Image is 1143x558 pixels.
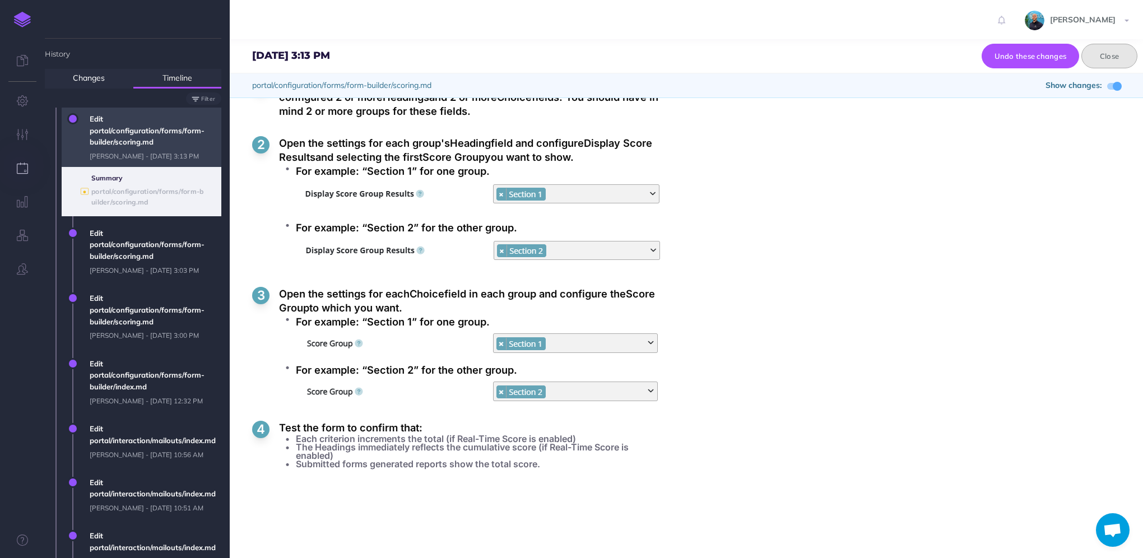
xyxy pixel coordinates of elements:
h4: [DATE] 3:13 PM [252,50,330,62]
strong: Score Group [279,287,655,314]
img: 925838e575eb33ea1a1ca055db7b09b0.jpg [1025,11,1044,30]
p: Open the settings for each group's field and configure and selecting the first you want to show. [279,136,667,164]
strong: Choice [497,91,532,103]
strong: Score Group [422,151,485,163]
i: Modified [81,188,89,195]
strong: Choice [410,287,444,300]
p: Test the form to confirm that: [279,421,422,435]
p: For example: “Section 1” for one group. [296,164,490,178]
li: The Headings immediately reflects the cumulative score (if Real-Time Score is enabled) [296,443,667,460]
strong: Headings [383,91,429,103]
h4: History [45,39,221,58]
img: logo-mark.svg [14,12,31,27]
strong: Display Score Results [279,137,652,163]
button: Undo these changes [982,44,1080,68]
span: [PERSON_NAME] [1044,15,1121,25]
span: ● [83,188,87,194]
p: For example: “Section 1” for one group. [296,315,490,329]
button: ● portal/configuration/forms/form-builder/scoring.md [91,186,216,207]
li: Each criterion increments the total (if Real-Time Score is enabled) [296,435,667,443]
small: Filter [201,95,216,103]
button: Filter [186,92,221,105]
b: portal/configuration/forms/form-builder/scoring.md [91,187,203,206]
a: Changes [45,69,133,89]
button: Close [1081,44,1137,68]
p: Open the settings for each field in each group and configure the to which you want. [279,287,667,315]
p: For example: “Section 2” for the other group. [296,363,517,377]
strong: Heading [450,137,491,149]
li: Submitted forms generated reports show the total score. [296,460,667,468]
b: Summary [91,174,122,182]
div: portal/configuration/forms/form-builder/scoring.md [230,73,1143,97]
b: Show changes: [1046,79,1102,91]
p: For example: “Section 2” for the other group. [296,221,517,235]
a: Open chat [1096,513,1130,547]
a: Timeline [133,69,222,89]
